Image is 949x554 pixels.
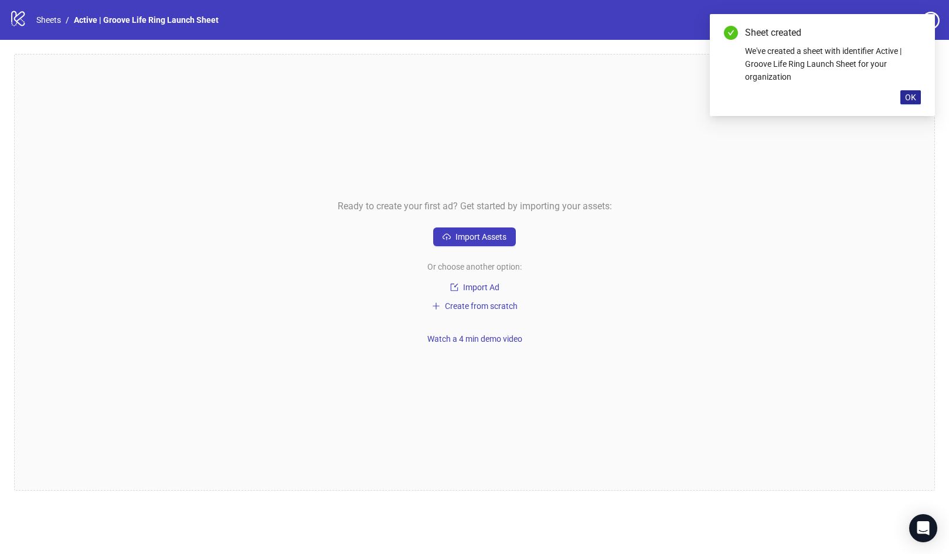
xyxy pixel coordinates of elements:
span: Create from scratch [445,301,518,311]
div: Sheet created [745,26,921,40]
button: Watch a 4 min demo video [423,332,527,346]
a: Active | Groove Life Ring Launch Sheet [72,13,221,26]
a: Settings [856,12,917,30]
span: cloud-upload [443,233,451,241]
span: OK [905,93,916,102]
span: check-circle [724,26,738,40]
button: OK [900,90,921,104]
span: plus [432,302,440,310]
span: import [450,283,458,291]
a: Close [908,26,921,39]
span: Ready to create your first ad? Get started by importing your assets: [338,199,612,213]
a: Sheets [34,13,63,26]
div: We've created a sheet with identifier Active | Groove Life Ring Launch Sheet for your organization [745,45,921,83]
button: Import Ad [434,280,516,294]
div: Open Intercom Messenger [909,514,937,542]
li: / [66,13,69,26]
span: Watch a 4 min demo video [427,334,522,344]
button: Import Assets [433,227,516,246]
button: Create from scratch [427,299,522,313]
span: Import Assets [455,232,506,242]
span: question-circle [922,12,940,29]
span: Or choose another option: [427,260,522,273]
span: Import Ad [463,283,499,292]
